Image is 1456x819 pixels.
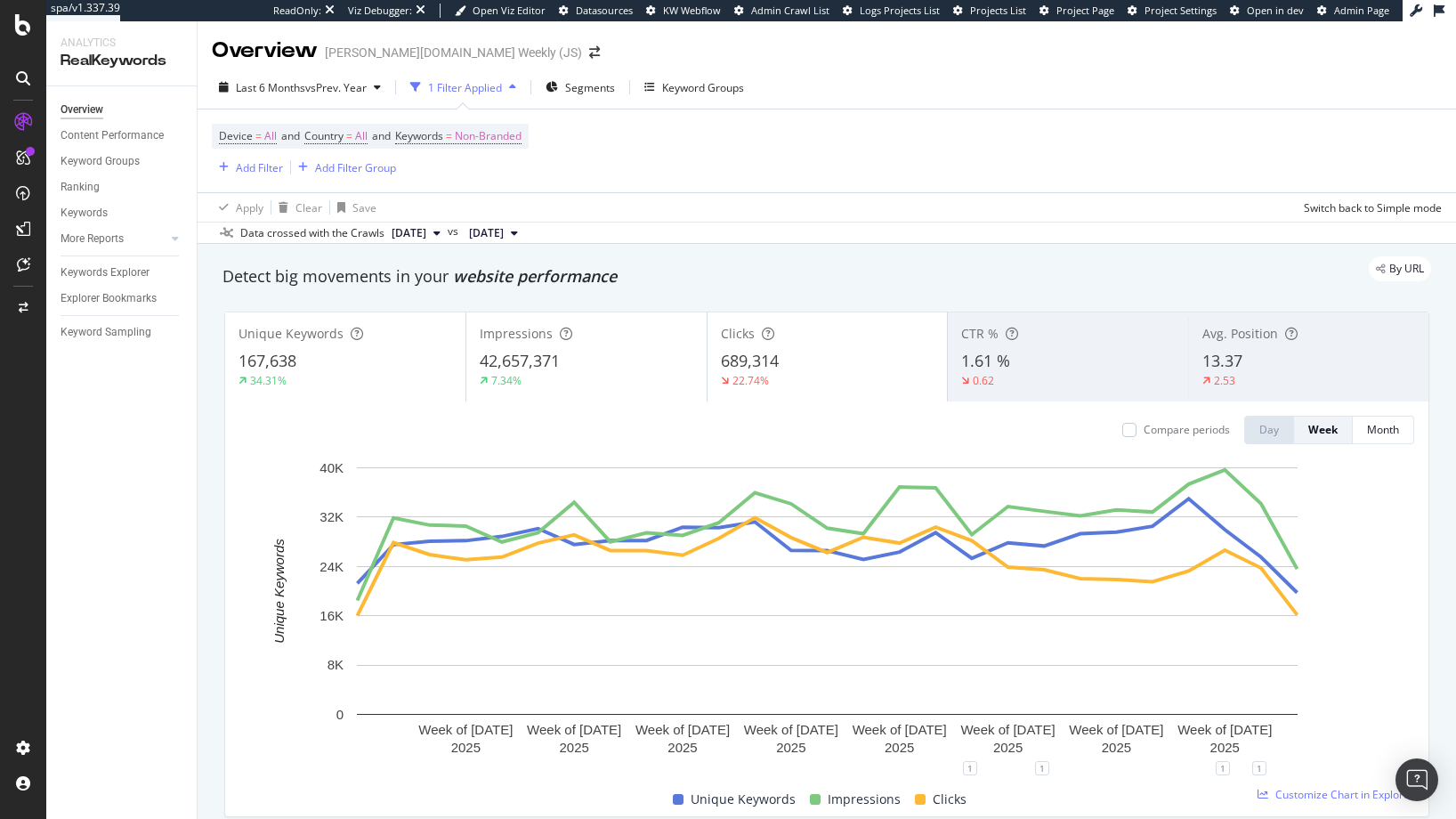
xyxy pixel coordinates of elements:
[860,4,940,17] span: Logs Projects List
[239,350,296,371] span: 167,638
[1275,787,1414,802] span: Customize Chart in Explorer
[212,193,263,222] button: Apply
[61,289,184,308] a: Explorer Bookmarks
[589,46,600,59] div: arrow-right-arrow-left
[662,80,744,95] div: Keyword Groups
[1308,422,1338,437] div: Week
[346,128,352,143] span: =
[236,200,263,215] div: Apply
[61,126,164,145] div: Content Performance
[240,225,384,241] div: Data crossed with the Crawls
[751,4,829,17] span: Admin Crawl List
[1202,350,1242,371] span: 13.37
[635,722,730,737] text: Week of [DATE]
[527,722,621,737] text: Week of [DATE]
[744,722,838,737] text: Week of [DATE]
[61,126,184,145] a: Content Performance
[271,193,322,222] button: Clear
[963,761,977,775] div: 1
[1230,4,1304,18] a: Open in dev
[384,223,448,244] button: [DATE]
[1128,4,1217,18] a: Project Settings
[469,225,504,241] span: 2024 Aug. 25th
[451,740,481,755] text: 2025
[239,325,344,342] span: Unique Keywords
[219,128,253,143] span: Device
[1202,325,1278,342] span: Avg. Position
[961,350,1010,371] span: 1.61 %
[538,73,622,101] button: Segments
[1216,761,1230,775] div: 1
[61,101,103,119] div: Overview
[273,4,321,18] div: ReadOnly:
[395,128,443,143] span: Keywords
[61,36,182,51] div: Analytics
[330,193,376,222] button: Save
[61,289,157,308] div: Explorer Bookmarks
[325,44,582,61] div: [PERSON_NAME][DOMAIN_NAME] Weekly (JS)
[455,4,546,18] a: Open Viz Editor
[336,707,344,722] text: 0
[560,740,589,755] text: 2025
[667,740,697,755] text: 2025
[61,204,108,223] div: Keywords
[255,128,262,143] span: =
[61,323,184,342] a: Keyword Sampling
[295,200,322,215] div: Clear
[1069,722,1163,737] text: Week of [DATE]
[1244,416,1294,444] button: Day
[315,160,396,175] div: Add Filter Group
[691,789,796,810] span: Unique Keywords
[1177,722,1272,737] text: Week of [DATE]
[960,722,1055,737] text: Week of [DATE]
[1039,4,1114,18] a: Project Page
[559,4,633,18] a: Datasources
[734,4,829,18] a: Admin Crawl List
[970,4,1026,17] span: Projects List
[212,73,388,101] button: Last 6 MonthsvsPrev. Year
[281,128,300,143] span: and
[1210,740,1240,755] text: 2025
[61,178,100,197] div: Ranking
[1056,4,1114,17] span: Project Page
[828,789,901,810] span: Impressions
[462,223,525,244] button: [DATE]
[1294,416,1353,444] button: Week
[403,73,523,101] button: 1 Filter Applied
[480,350,560,371] span: 42,657,371
[853,722,947,737] text: Week of [DATE]
[721,350,779,371] span: 689,314
[732,373,769,388] div: 22.74%
[1334,4,1389,17] span: Admin Page
[993,740,1023,755] text: 2025
[328,657,344,672] text: 8K
[953,4,1026,18] a: Projects List
[418,722,513,737] text: Week of [DATE]
[61,230,166,248] a: More Reports
[61,178,184,197] a: Ranking
[1389,264,1424,274] span: By URL
[1102,740,1131,755] text: 2025
[61,101,184,119] a: Overview
[352,200,376,215] div: Save
[1395,758,1438,801] div: Open Intercom Messenger
[446,128,452,143] span: =
[239,458,1415,768] svg: A chart.
[355,124,368,149] span: All
[372,128,391,143] span: and
[961,325,999,342] span: CTR %
[212,36,318,66] div: Overview
[348,4,412,18] div: Viz Debugger:
[1297,193,1442,222] button: Switch back to Simple mode
[933,789,967,810] span: Clicks
[320,460,344,475] text: 40K
[320,509,344,524] text: 32K
[1252,761,1266,775] div: 1
[637,73,751,101] button: Keyword Groups
[973,373,994,388] div: 0.62
[236,80,305,95] span: Last 6 Months
[320,608,344,623] text: 16K
[1259,422,1279,437] div: Day
[61,230,124,248] div: More Reports
[576,4,633,17] span: Datasources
